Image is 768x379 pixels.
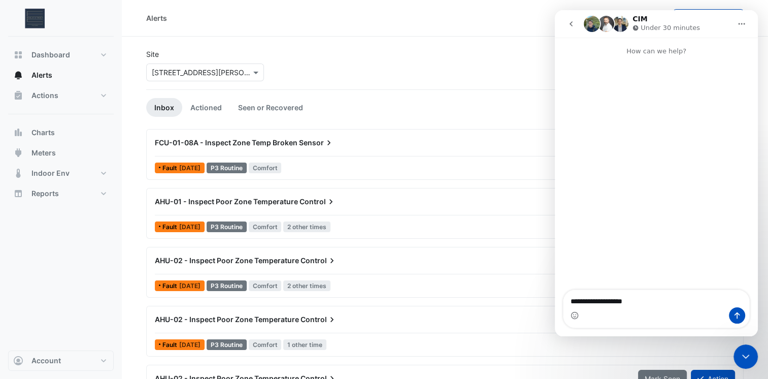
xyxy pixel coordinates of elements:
[13,90,23,101] app-icon: Actions
[179,341,201,349] span: Tue 12-Aug-2025 10:30 BST
[207,222,247,232] div: P3 Routine
[179,282,201,290] span: Tue 12-Aug-2025 10:45 BST
[31,356,61,366] span: Account
[555,10,758,336] iframe: Intercom live chat
[182,98,230,117] a: Actioned
[146,98,182,117] a: Inbox
[146,49,159,59] label: Site
[230,98,311,117] a: Seen or Recovered
[207,163,247,173] div: P3 Routine
[162,342,179,348] span: Fault
[13,70,23,80] app-icon: Alerts
[13,148,23,158] app-icon: Meters
[249,339,282,350] span: Comfort
[733,344,758,369] iframe: Intercom live chat
[300,256,337,266] span: Control
[283,280,330,291] span: 2 other times
[155,138,297,147] span: FCU-01-08A - Inspect Zone Temp Broken
[13,168,23,178] app-icon: Indoor Env
[31,70,52,80] span: Alerts
[162,165,179,171] span: Fault
[12,8,58,28] img: Company Logo
[299,138,334,148] span: Sensor
[13,128,23,138] app-icon: Charts
[31,148,56,158] span: Meters
[8,85,114,106] button: Actions
[146,13,167,23] div: Alerts
[31,168,70,178] span: Indoor Env
[162,283,179,289] span: Fault
[207,280,247,291] div: P3 Routine
[8,143,114,163] button: Meters
[31,50,70,60] span: Dashboard
[249,163,282,173] span: Comfort
[155,256,299,265] span: AHU-02 - Inspect Poor Zone Temperature
[162,224,179,230] span: Fault
[8,45,114,65] button: Dashboard
[31,128,55,138] span: Charts
[13,188,23,199] app-icon: Reports
[8,351,114,371] button: Account
[8,65,114,85] button: Alerts
[13,50,23,60] app-icon: Dashboard
[207,339,247,350] div: P3 Routine
[155,315,299,324] span: AHU-02 - Inspect Poor Zone Temperature
[299,197,336,207] span: Control
[179,164,201,172] span: Thu 14-Aug-2025 07:30 BST
[673,9,744,27] button: Alert notifications
[249,222,282,232] span: Comfort
[283,222,330,232] span: 2 other times
[179,223,201,231] span: Tue 12-Aug-2025 13:00 BST
[8,163,114,183] button: Indoor Env
[283,339,326,350] span: 1 other time
[8,183,114,204] button: Reports
[155,197,298,206] span: AHU-01 - Inspect Poor Zone Temperature
[8,122,114,143] button: Charts
[31,188,59,199] span: Reports
[300,314,337,325] span: Control
[31,90,58,101] span: Actions
[249,280,282,291] span: Comfort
